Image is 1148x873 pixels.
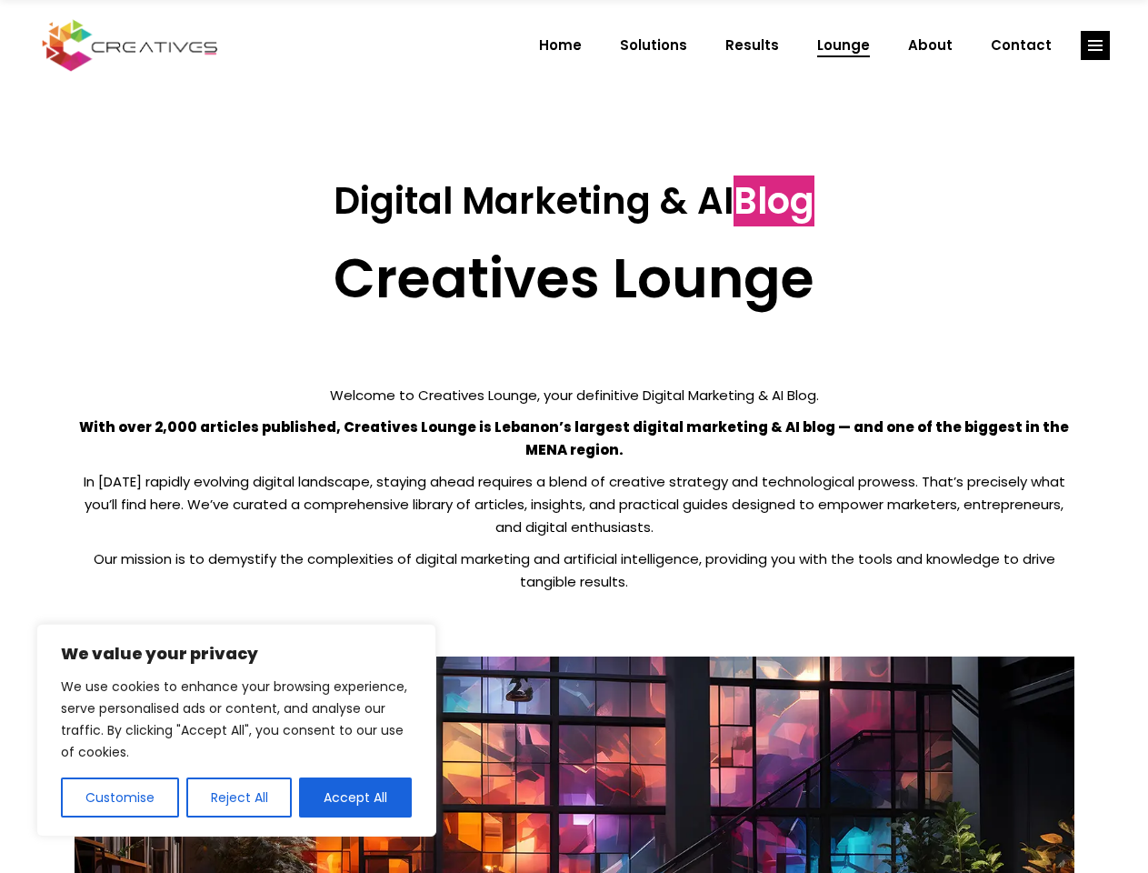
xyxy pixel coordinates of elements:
[75,179,1074,223] h3: Digital Marketing & AI
[75,470,1074,538] p: In [DATE] rapidly evolving digital landscape, staying ahead requires a blend of creative strategy...
[61,676,412,763] p: We use cookies to enhance your browsing experience, serve personalised ads or content, and analys...
[75,547,1074,593] p: Our mission is to demystify the complexities of digital marketing and artificial intelligence, pr...
[991,22,1052,69] span: Contact
[817,22,870,69] span: Lounge
[61,643,412,665] p: We value your privacy
[798,22,889,69] a: Lounge
[520,22,601,69] a: Home
[908,22,953,69] span: About
[38,17,222,74] img: Creatives
[889,22,972,69] a: About
[601,22,706,69] a: Solutions
[725,22,779,69] span: Results
[299,778,412,818] button: Accept All
[1081,31,1110,60] a: link
[79,417,1069,459] strong: With over 2,000 articles published, Creatives Lounge is Lebanon’s largest digital marketing & AI ...
[186,778,293,818] button: Reject All
[620,22,687,69] span: Solutions
[734,176,814,226] span: Blog
[706,22,798,69] a: Results
[539,22,582,69] span: Home
[61,778,179,818] button: Customise
[75,384,1074,406] p: Welcome to Creatives Lounge, your definitive Digital Marketing & AI Blog.
[36,624,436,837] div: We value your privacy
[972,22,1071,69] a: Contact
[75,246,1074,311] h2: Creatives Lounge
